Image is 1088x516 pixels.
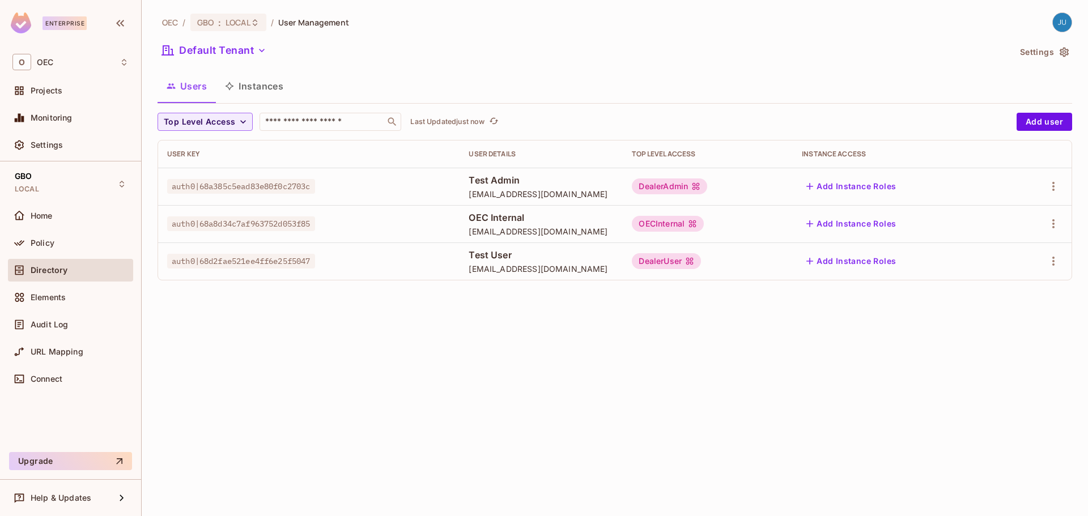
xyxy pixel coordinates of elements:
[31,86,62,95] span: Projects
[42,16,87,30] div: Enterprise
[802,252,900,270] button: Add Instance Roles
[31,374,62,383] span: Connect
[31,266,67,275] span: Directory
[469,150,614,159] div: User Details
[31,140,63,150] span: Settings
[1053,13,1072,32] img: justin.king@oeconnection.com
[469,226,614,237] span: [EMAIL_ADDRESS][DOMAIN_NAME]
[167,150,450,159] div: User Key
[226,17,250,28] span: LOCAL
[1015,43,1072,61] button: Settings
[15,172,32,181] span: GBO
[469,189,614,199] span: [EMAIL_ADDRESS][DOMAIN_NAME]
[802,150,996,159] div: Instance Access
[469,174,614,186] span: Test Admin
[37,58,53,67] span: Workspace: OEC
[158,41,271,59] button: Default Tenant
[182,17,185,28] li: /
[31,113,73,122] span: Monitoring
[11,12,31,33] img: SReyMgAAAABJRU5ErkJggg==
[216,72,292,100] button: Instances
[31,347,83,356] span: URL Mapping
[158,72,216,100] button: Users
[31,493,91,502] span: Help & Updates
[469,211,614,224] span: OEC Internal
[632,150,784,159] div: Top Level Access
[632,178,707,194] div: DealerAdmin
[31,293,66,302] span: Elements
[31,238,54,248] span: Policy
[484,115,500,129] span: Click to refresh data
[278,17,349,28] span: User Management
[1017,113,1072,131] button: Add user
[164,115,235,129] span: Top Level Access
[410,117,484,126] p: Last Updated just now
[12,54,31,70] span: O
[487,115,500,129] button: refresh
[632,253,701,269] div: DealerUser
[167,179,315,194] span: auth0|68a385c5ead83e80f0c2703c
[167,216,315,231] span: auth0|68a8d34c7af963752d053f85
[802,177,900,195] button: Add Instance Roles
[31,320,68,329] span: Audit Log
[167,254,315,268] span: auth0|68d2fae521ee4ff6e25f5047
[15,185,39,194] span: LOCAL
[162,17,178,28] span: the active workspace
[218,18,222,27] span: :
[197,17,214,28] span: GBO
[489,116,499,127] span: refresh
[158,113,253,131] button: Top Level Access
[9,452,132,470] button: Upgrade
[469,263,614,274] span: [EMAIL_ADDRESS][DOMAIN_NAME]
[802,215,900,233] button: Add Instance Roles
[632,216,704,232] div: OECInternal
[271,17,274,28] li: /
[31,211,53,220] span: Home
[469,249,614,261] span: Test User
